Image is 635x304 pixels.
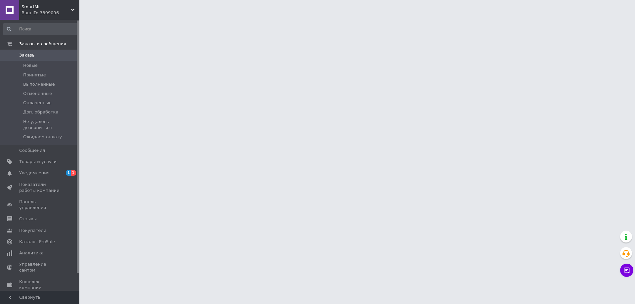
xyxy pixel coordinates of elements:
span: Уведомления [19,170,49,176]
span: Управление сайтом [19,261,61,273]
span: SmartMi [21,4,71,10]
span: Ожидаем оплату [23,134,62,140]
span: Каталог ProSale [19,239,55,245]
span: 1 [66,170,71,176]
span: Отзывы [19,216,37,222]
span: Товары и услуги [19,159,57,165]
span: 1 [71,170,76,176]
span: Покупатели [19,228,46,234]
span: Сообщения [19,148,45,153]
input: Поиск [3,23,78,35]
span: Панель управления [19,199,61,211]
button: Чат с покупателем [620,264,633,277]
span: Новые [23,63,38,68]
span: Принятые [23,72,46,78]
span: Не удалось дозвониться [23,119,77,131]
span: Заказы и сообщения [19,41,66,47]
span: Кошелек компании [19,279,61,291]
span: Выполненные [23,81,55,87]
span: Заказы [19,52,35,58]
span: Показатели работы компании [19,182,61,194]
span: Оплаченные [23,100,52,106]
span: Доп. обработка [23,109,58,115]
div: Ваш ID: 3399096 [21,10,79,16]
span: Аналитика [19,250,44,256]
span: Отмененные [23,91,52,97]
